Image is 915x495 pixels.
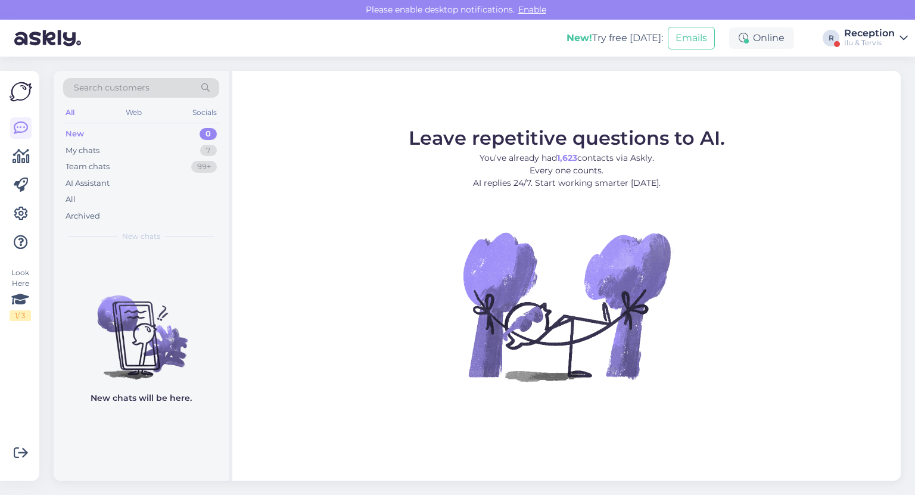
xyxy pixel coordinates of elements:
img: Askly Logo [10,80,32,103]
div: 0 [200,128,217,140]
div: AI Assistant [66,178,110,189]
span: Leave repetitive questions to AI. [409,126,725,150]
div: My chats [66,145,99,157]
div: Online [729,27,794,49]
div: Try free [DATE]: [567,31,663,45]
p: You’ve already had contacts via Askly. Every one counts. AI replies 24/7. Start working smarter [... [409,152,725,189]
div: Web [123,105,144,120]
div: New [66,128,84,140]
div: Team chats [66,161,110,173]
div: Reception [844,29,895,38]
div: 1 / 3 [10,310,31,321]
div: Archived [66,210,100,222]
img: No Chat active [459,199,674,413]
div: Ilu & Tervis [844,38,895,48]
button: Emails [668,27,715,49]
div: Socials [190,105,219,120]
a: ReceptionIlu & Tervis [844,29,908,48]
b: New! [567,32,592,43]
div: Look Here [10,267,31,321]
div: 7 [200,145,217,157]
span: New chats [122,231,160,242]
div: R [823,30,839,46]
span: Search customers [74,82,150,94]
div: All [66,194,76,206]
div: All [63,105,77,120]
p: New chats will be here. [91,392,192,404]
div: 99+ [191,161,217,173]
img: No chats [54,274,229,381]
b: 1,623 [557,152,577,163]
span: Enable [515,4,550,15]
